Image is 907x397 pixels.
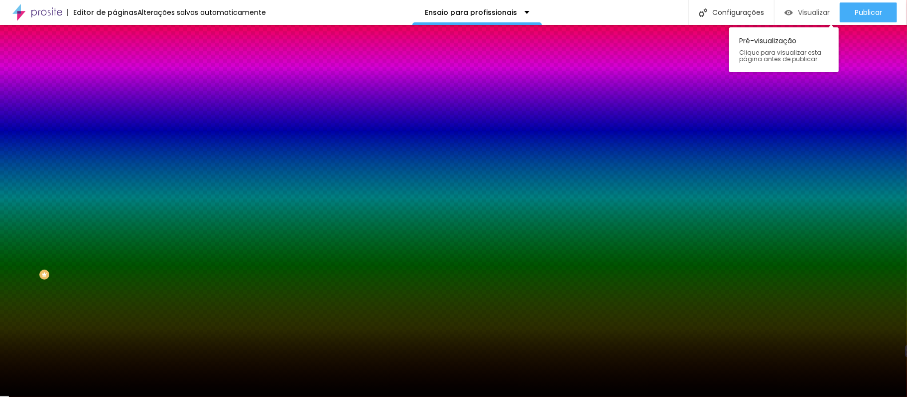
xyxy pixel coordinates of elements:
font: Ensaio para profissionais [425,7,517,17]
button: Visualizar [775,2,840,22]
font: Editor de páginas [73,7,137,17]
button: Publicar [840,2,897,22]
font: Visualizar [798,7,830,17]
font: Configurações [712,7,764,17]
font: Clique para visualizar esta página antes de publicar. [739,48,821,63]
font: Publicar [855,7,882,17]
img: view-1.svg [784,8,793,17]
font: Pré-visualização [739,36,796,46]
font: Alterações salvas automaticamente [137,7,266,17]
img: Ícone [699,8,707,17]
